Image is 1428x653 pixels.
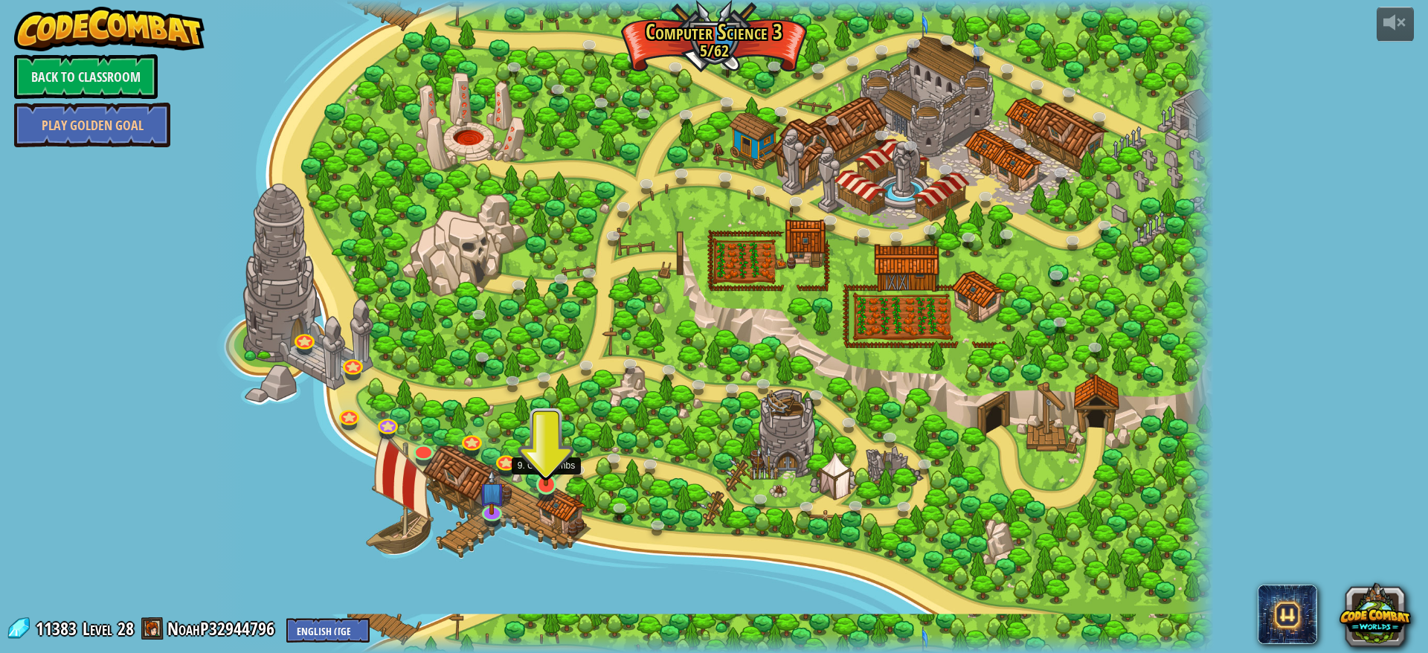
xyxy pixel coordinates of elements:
a: Play Golden Goal [14,103,170,147]
img: level-banner-unstarted-subscriber.png [479,470,505,515]
img: CodeCombat - Learn how to code by playing a game [14,7,205,51]
a: Back to Classroom [14,54,158,99]
button: Adjust volume [1377,7,1414,42]
img: level-banner-unstarted.png [533,425,559,486]
span: 11383 [36,617,81,640]
a: NoahP32944796 [167,617,279,640]
span: Level [83,617,112,641]
span: 28 [118,617,134,640]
